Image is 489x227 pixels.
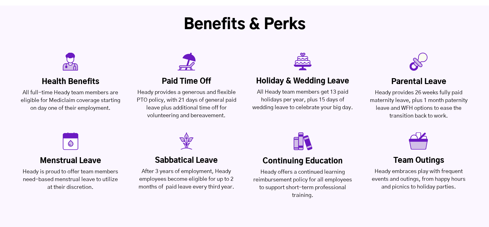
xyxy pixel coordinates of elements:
[20,77,121,87] div: Health Benefits
[293,132,313,150] img: Property 1=Continuous learning_v2
[252,157,353,166] div: Continuing Education
[63,53,78,71] img: Property 1=Health_v2
[136,77,237,86] div: Paid Time off
[20,156,121,166] div: Menstrual Leave
[63,132,78,150] img: Property 1=Variant20
[368,168,469,191] div: Heady embraces play with frequent events and outings, from happy hours and picnics to holiday par...
[178,53,195,71] img: Property 1=Holidays_v2
[136,89,237,120] div: Heady provides a generous and flexible PTO policy, with 21 days of general paid leave plus additi...
[178,132,195,150] img: Property 1=sabbatical
[252,168,353,199] div: Heady offers a continued learning reimbursement policy for all employees to support short-term pr...
[20,89,121,112] div: All full-time Heady team members are eligible for Mediclaim coverage starting on day one of their...
[410,53,427,71] img: Property 1=ParentalLeave_v2
[368,156,469,165] div: Team Outings
[409,132,428,150] img: Property 1=Team Outings_v2
[20,168,121,191] div: Heady is proud to offer team members need-based menstrual leave to utilize at their discretion.
[368,77,469,87] div: Parental Leave
[294,53,311,70] img: Property 1=Wedding_v2
[252,77,353,86] div: Holiday & Wedding Leave
[136,156,237,165] div: Sabbatical Leave
[368,89,469,120] div: Heady provides 26 weeks fully paid maternity leave, plus 1 month paternity leave and WFH options ...
[252,88,353,112] div: All Heady team members get 13 paid holidays per year, plus 15 days of wedding leave to celebrate ...
[136,168,237,191] div: After 3 years of employment, Heady employees become eligible for up to 2 months of paid leave eve...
